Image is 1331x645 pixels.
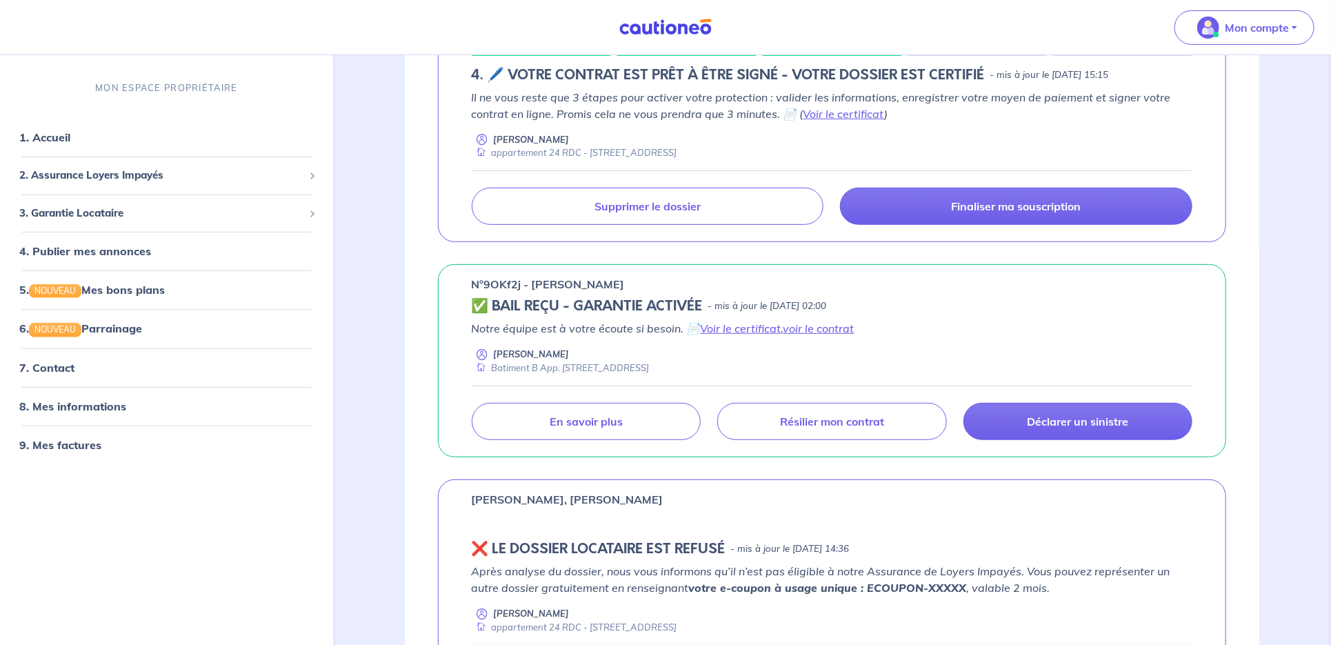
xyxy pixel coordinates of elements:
[952,199,1081,213] p: Finaliser ma souscription
[19,321,142,335] a: 6.NOUVEAUParrainage
[990,68,1109,82] p: - mis à jour le [DATE] 15:15
[717,403,946,440] a: Résilier mon contrat
[472,621,677,634] div: appartement 24 RDC - [STREET_ADDRESS]
[19,437,101,451] a: 9. Mes factures
[594,199,701,213] p: Supprimer le dossier
[472,89,1193,122] p: Il ne vous reste que 3 étapes pour activer votre protection : valider les informations, enregistr...
[840,188,1192,225] a: Finaliser ma souscription
[494,607,570,620] p: [PERSON_NAME]
[472,361,650,375] div: Batiment B App. [STREET_ADDRESS]
[963,403,1192,440] a: Déclarer un sinistre
[19,244,151,258] a: 4. Publier mes annonces
[780,415,884,428] p: Résilier mon contrat
[472,67,985,83] h5: 4. 🖊️ VOTRE CONTRAT EST PRÊT À ÊTRE SIGNÉ - VOTRE DOSSIER EST CERTIFIÉ
[6,353,328,381] div: 7. Contact
[472,320,1193,337] p: Notre équipe est à votre écoute si besoin. 📄 ,
[1225,19,1289,36] p: Mon compte
[472,298,703,315] h5: ✅ BAIL REÇU - GARANTIE ACTIVÉE
[6,392,328,419] div: 8. Mes informations
[6,430,328,458] div: 9. Mes factures
[19,168,303,183] span: 2. Assurance Loyers Impayés
[19,283,165,297] a: 5.NOUVEAUMes bons plans
[494,133,570,146] p: [PERSON_NAME]
[6,199,328,226] div: 3. Garantie Locataire
[6,276,328,304] div: 5.NOUVEAUMes bons plans
[783,321,854,335] a: voir le contrat
[803,107,885,121] a: Voir le certificat
[6,162,328,189] div: 2. Assurance Loyers Impayés
[494,348,570,361] p: [PERSON_NAME]
[472,563,1193,596] p: Après analyse du dossier, nous vous informons qu’il n’est pas éligible à notre Assurance de Loyer...
[472,146,677,159] div: appartement 24 RDC - [STREET_ADDRESS]
[1027,415,1128,428] p: Déclarer un sinistre
[472,67,1193,83] div: state: CONTRACT-INFO-IN-PROGRESS, Context: NEW,CHOOSE-CERTIFICATE,RELATIONSHIP,RENTER-DOCUMENTS
[472,491,663,508] p: [PERSON_NAME], [PERSON_NAME]
[95,81,237,95] p: MON ESPACE PROPRIÉTAIRE
[19,360,74,374] a: 7. Contact
[19,205,303,221] span: 3. Garantie Locataire
[701,321,781,335] a: Voir le certificat
[472,541,725,557] h5: ❌️️ LE DOSSIER LOCATAIRE EST REFUSÉ
[6,237,328,265] div: 4. Publier mes annonces
[472,298,1193,315] div: state: CONTRACT-VALIDATED, Context: NEW,MAYBE-CERTIFICATE,RELATIONSHIP,RENTER-DOCUMENTS
[472,276,625,292] p: n°9OKf2j - [PERSON_NAME]
[550,415,623,428] p: En savoir plus
[731,542,850,556] p: - mis à jour le [DATE] 14:36
[6,123,328,151] div: 1. Accueil
[19,399,126,413] a: 8. Mes informations
[708,299,827,313] p: - mis à jour le [DATE] 02:00
[6,315,328,342] div: 6.NOUVEAUParrainage
[1197,17,1219,39] img: illu_account_valid_menu.svg
[472,541,1193,557] div: state: REJECTED, Context: NEW,MAYBE-CERTIFICATE,COLOCATION,LESSOR-DOCUMENTS
[19,130,70,144] a: 1. Accueil
[1174,10,1314,45] button: illu_account_valid_menu.svgMon compte
[689,581,967,595] strong: votre e-coupon à usage unique : ECOUPON-XXXXX
[614,19,717,36] img: Cautioneo
[472,188,824,225] a: Supprimer le dossier
[472,403,701,440] a: En savoir plus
